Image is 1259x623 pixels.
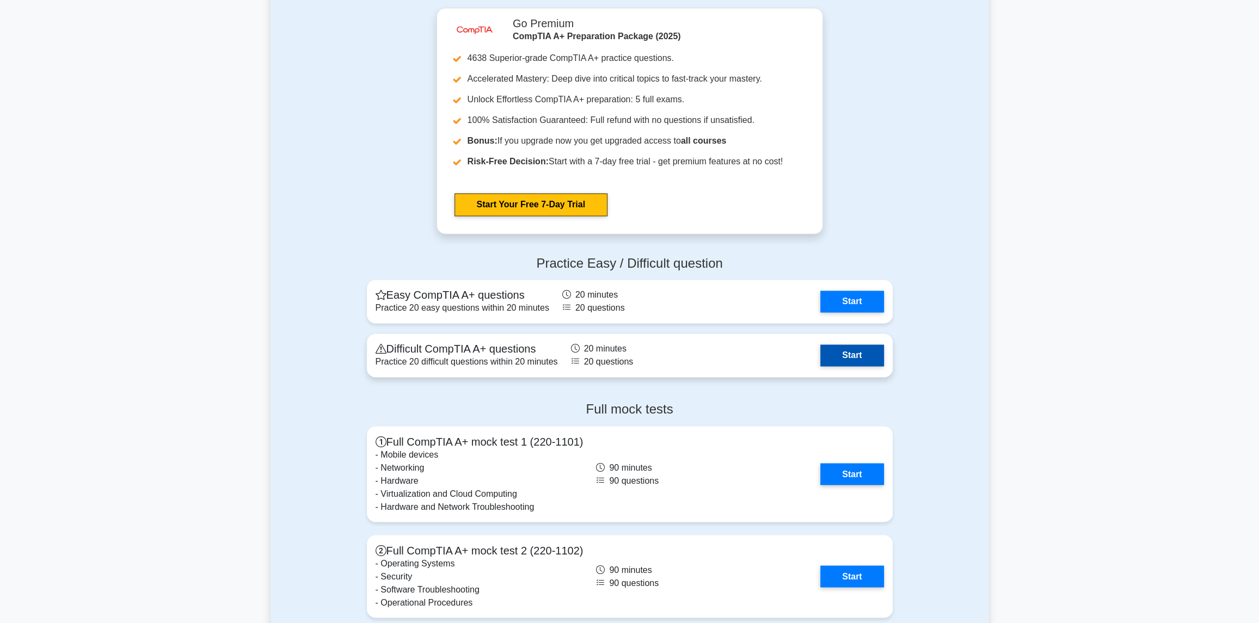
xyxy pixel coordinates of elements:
[820,463,883,485] a: Start
[820,344,883,366] a: Start
[820,565,883,587] a: Start
[820,291,883,312] a: Start
[367,256,893,272] h4: Practice Easy / Difficult question
[455,193,607,216] a: Start Your Free 7-Day Trial
[367,402,893,417] h4: Full mock tests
